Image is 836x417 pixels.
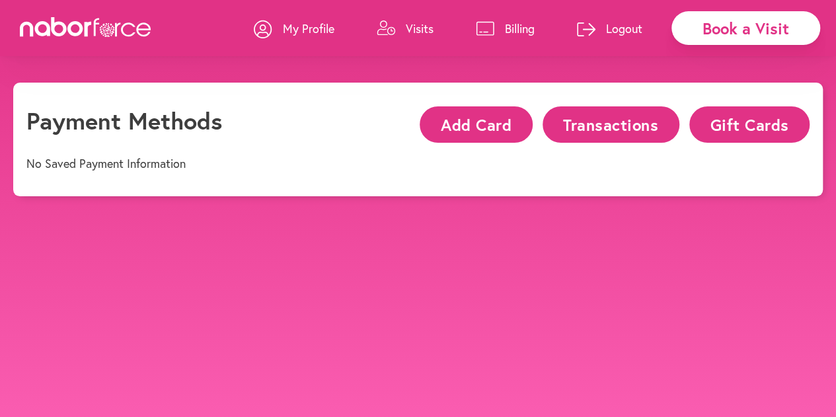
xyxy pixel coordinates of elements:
[26,157,186,171] p: No Saved Payment Information
[606,20,642,36] p: Logout
[26,106,222,135] h1: Payment Methods
[377,9,434,48] a: Visits
[505,20,535,36] p: Billing
[254,9,334,48] a: My Profile
[689,106,810,143] button: Gift Cards
[577,9,642,48] a: Logout
[543,106,679,143] button: Transactions
[671,11,820,45] div: Book a Visit
[420,106,532,143] button: Add Card
[406,20,434,36] p: Visits
[476,9,535,48] a: Billing
[679,117,810,130] a: Gift Cards
[533,117,679,130] a: Transactions
[283,20,334,36] p: My Profile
